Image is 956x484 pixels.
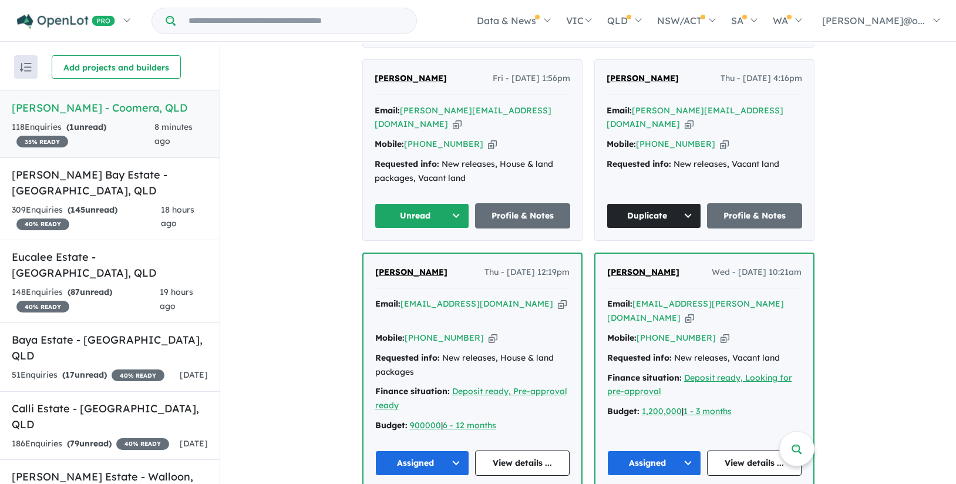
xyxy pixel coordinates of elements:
[607,298,632,309] strong: Email:
[375,351,570,379] div: New releases, House & land packages
[375,386,450,396] strong: Finance situation:
[707,451,802,476] a: View details ...
[52,55,181,79] button: Add projects and builders
[154,122,193,146] span: 8 minutes ago
[607,267,679,277] span: [PERSON_NAME]
[12,249,208,281] h5: Eucalee Estate - [GEOGRAPHIC_DATA] , QLD
[16,219,69,230] span: 40 % READY
[375,419,570,433] div: |
[607,265,679,280] a: [PERSON_NAME]
[607,451,702,476] button: Assigned
[116,438,169,450] span: 40 % READY
[180,438,208,449] span: [DATE]
[375,157,570,186] div: New releases, House & land packages, Vacant land
[69,122,74,132] span: 1
[375,105,400,116] strong: Email:
[68,204,117,215] strong: ( unread)
[607,73,679,83] span: [PERSON_NAME]
[20,63,32,72] img: sort.svg
[375,73,447,83] span: [PERSON_NAME]
[12,401,208,432] h5: Calli Estate - [GEOGRAPHIC_DATA] , QLD
[12,203,161,231] div: 309 Enquir ies
[12,437,169,451] div: 186 Enquir ies
[607,405,802,419] div: |
[404,139,483,149] a: [PHONE_NUMBER]
[161,204,194,229] span: 18 hours ago
[607,105,783,130] a: [PERSON_NAME][EMAIL_ADDRESS][DOMAIN_NAME]
[607,139,636,149] strong: Mobile:
[375,451,470,476] button: Assigned
[607,159,671,169] strong: Requested info:
[607,72,679,86] a: [PERSON_NAME]
[12,167,208,199] h5: [PERSON_NAME] Bay Estate - [GEOGRAPHIC_DATA] , QLD
[375,298,400,309] strong: Email:
[607,351,802,365] div: New releases, Vacant land
[493,72,570,86] span: Fri - [DATE] 1:56pm
[160,287,193,311] span: 19 hours ago
[65,369,75,380] span: 17
[489,332,497,344] button: Copy
[12,332,208,364] h5: Baya Estate - [GEOGRAPHIC_DATA] , QLD
[180,369,208,380] span: [DATE]
[12,120,154,149] div: 118 Enquir ies
[684,406,732,416] a: 1 - 3 months
[558,298,567,310] button: Copy
[712,265,802,280] span: Wed - [DATE] 10:21am
[375,139,404,149] strong: Mobile:
[66,122,106,132] strong: ( unread)
[607,298,784,323] a: [EMAIL_ADDRESS][PERSON_NAME][DOMAIN_NAME]
[642,406,682,416] a: 1,200,000
[443,420,496,431] a: 6 - 12 months
[484,265,570,280] span: Thu - [DATE] 12:19pm
[70,204,85,215] span: 145
[475,203,570,228] a: Profile & Notes
[685,312,694,324] button: Copy
[375,203,470,228] button: Unread
[70,438,79,449] span: 79
[375,386,567,411] a: Deposit ready, Pre-approval ready
[453,118,462,130] button: Copy
[17,14,115,29] img: Openlot PRO Logo White
[375,420,408,431] strong: Budget:
[607,372,792,397] a: Deposit ready, Looking for pre-approval
[607,157,802,172] div: New releases, Vacant land
[707,203,802,228] a: Profile & Notes
[607,203,702,228] button: Duplicate
[375,267,447,277] span: [PERSON_NAME]
[607,406,639,416] strong: Budget:
[62,369,107,380] strong: ( unread)
[375,159,439,169] strong: Requested info:
[16,301,69,312] span: 40 % READY
[16,136,68,147] span: 35 % READY
[375,332,405,343] strong: Mobile:
[112,369,164,381] span: 40 % READY
[607,372,682,383] strong: Finance situation:
[607,332,637,343] strong: Mobile:
[685,118,694,130] button: Copy
[607,105,632,116] strong: Email:
[68,287,112,297] strong: ( unread)
[67,438,112,449] strong: ( unread)
[410,420,441,431] a: 900000
[375,72,447,86] a: [PERSON_NAME]
[12,285,160,314] div: 148 Enquir ies
[720,138,729,150] button: Copy
[375,105,551,130] a: [PERSON_NAME][EMAIL_ADDRESS][DOMAIN_NAME]
[12,368,164,382] div: 51 Enquir ies
[636,139,715,149] a: [PHONE_NUMBER]
[607,352,672,363] strong: Requested info:
[721,72,802,86] span: Thu - [DATE] 4:16pm
[375,352,440,363] strong: Requested info:
[405,332,484,343] a: [PHONE_NUMBER]
[721,332,729,344] button: Copy
[488,138,497,150] button: Copy
[822,15,925,26] span: [PERSON_NAME]@o...
[637,332,716,343] a: [PHONE_NUMBER]
[70,287,80,297] span: 87
[178,8,414,33] input: Try estate name, suburb, builder or developer
[375,265,447,280] a: [PERSON_NAME]
[400,298,553,309] a: [EMAIL_ADDRESS][DOMAIN_NAME]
